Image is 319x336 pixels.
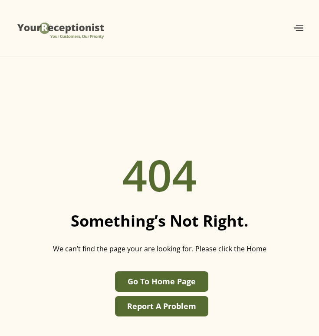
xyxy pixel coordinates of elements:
img: Virtual Receptionist - Answering Service - Call and Live Chat Receptionist - Virtual Receptionist... [15,9,106,48]
a: home [15,9,106,48]
a: Go To Home Page [115,271,208,292]
div: menu [280,23,308,34]
h2: Something’s not right. [71,211,248,230]
p: We can’t find the page your are looking for. Please click the Home [53,244,266,254]
h1: 404 [122,142,197,207]
iframe: Chat Widget [276,294,319,336]
img: icon [293,24,304,31]
a: Report A Problem [115,296,208,316]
